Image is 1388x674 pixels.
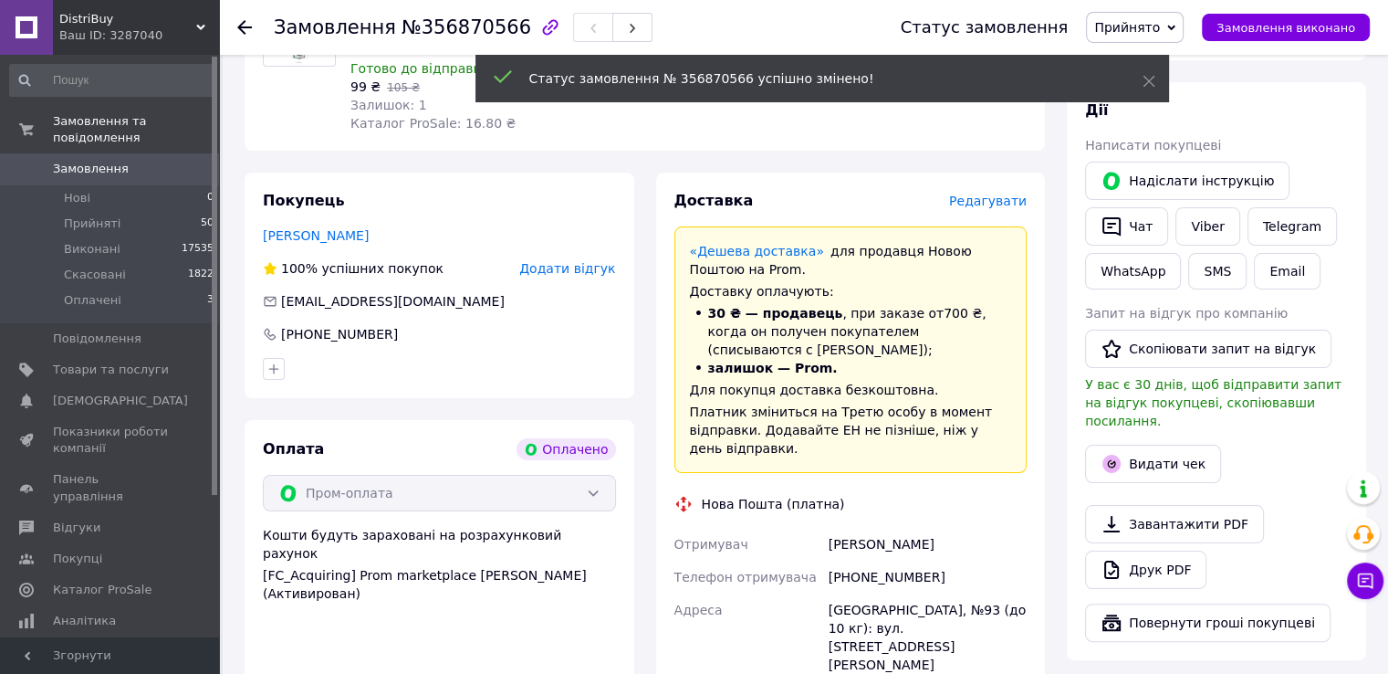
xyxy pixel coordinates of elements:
span: Виконані [64,241,120,258]
div: Кошти будуть зараховані на розрахунковий рахунок [263,526,616,603]
span: Написати покупцеві [1085,138,1221,153]
span: DistriBuy [59,11,196,27]
a: Viber [1175,207,1239,246]
span: Замовлення та повідомлення [53,113,219,146]
button: Чат [1085,207,1168,246]
span: залишок — Prom. [708,361,838,375]
span: Повідомлення [53,331,141,347]
span: 0 [207,190,214,206]
span: 30 ₴ — продавець [708,306,843,321]
div: успішних покупок [263,259,444,278]
span: Каталог ProSale [53,582,151,598]
span: Телефон отримувача [674,570,817,584]
div: Статус замовлення [901,18,1069,37]
span: Запит на відгук про компанію [1085,306,1288,321]
span: Покупець [263,192,345,209]
button: Замовлення виконано [1202,14,1370,41]
a: «Дешева доставка» [690,244,824,258]
a: Завантажити PDF [1085,505,1264,543]
span: Каталог ProSale: 16.80 ₴ [350,116,516,131]
button: Повернути гроші покупцеві [1085,604,1331,642]
span: Редагувати [949,194,1027,208]
span: 100% [281,261,318,276]
span: Показники роботи компанії [53,424,169,457]
span: Адреса [674,603,723,617]
div: для продавця Новою Поштою на Prom. [690,242,1012,279]
div: Повернутися назад [237,18,252,37]
span: Готово до відправки [350,61,489,76]
div: Оплачено [517,438,615,460]
span: 3 [207,292,214,309]
button: Надіслати інструкцію [1085,162,1289,200]
span: Додати відгук [519,261,615,276]
span: Замовлення [274,16,396,38]
span: Залишок: 1 [350,98,427,112]
span: Оплачені [64,292,121,309]
span: Прийняті [64,216,120,232]
div: Для покупця доставка безкоштовна. [690,381,1012,399]
a: Telegram [1247,207,1337,246]
div: [PHONE_NUMBER] [279,325,400,343]
span: 50 [201,216,214,232]
span: У вас є 30 днів, щоб відправити запит на відгук покупцеві, скопіювавши посилання. [1085,377,1341,428]
button: SMS [1188,253,1247,290]
div: Платник зміниться на Третю особу в момент відправки. Додавайте ЕН не пізніше, ніж у день відправки. [690,403,1012,458]
span: 99 ₴ [350,79,381,94]
button: Чат з покупцем [1347,563,1383,599]
div: Нова Пошта (платна) [697,495,850,513]
a: [PERSON_NAME] [263,228,369,243]
button: Видати чек [1085,445,1221,483]
span: 105 ₴ [387,81,420,94]
a: WhatsApp [1085,253,1181,290]
span: Покупці [53,551,102,567]
div: [PHONE_NUMBER] [825,561,1030,594]
span: Оплата [263,440,324,458]
div: Ваш ID: 3287040 [59,27,219,44]
span: 1822 [188,267,214,283]
span: [DEMOGRAPHIC_DATA] [53,393,188,409]
span: №356870566 [402,16,531,38]
span: Доставка [674,192,754,209]
span: Панель управління [53,471,169,504]
div: Доставку оплачують: [690,282,1012,300]
li: , при заказе от 700 ₴ , когда он получен покупателем (списываются с [PERSON_NAME]); [690,304,1012,359]
span: Скасовані [64,267,126,283]
span: Нові [64,190,90,206]
span: Замовлення виконано [1216,21,1355,35]
span: Аналітика [53,613,116,629]
span: Отримувач [674,537,748,552]
span: [EMAIL_ADDRESS][DOMAIN_NAME] [281,294,505,309]
input: Пошук [9,64,215,97]
span: Дії [1085,101,1108,119]
div: Статус замовлення № 356870566 успішно змінено! [529,69,1097,88]
span: Відгуки [53,520,100,536]
span: 17535 [182,241,214,258]
div: [FC_Acquiring] Prom marketplace [PERSON_NAME] (Активирован) [263,566,616,603]
button: Email [1254,253,1320,290]
span: Товари та послуги [53,362,169,378]
span: Прийнято [1094,20,1160,35]
button: Скопіювати запит на відгук [1085,330,1331,368]
span: Замовлення [53,161,129,177]
div: [PERSON_NAME] [825,528,1030,561]
a: Друк PDF [1085,551,1206,589]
